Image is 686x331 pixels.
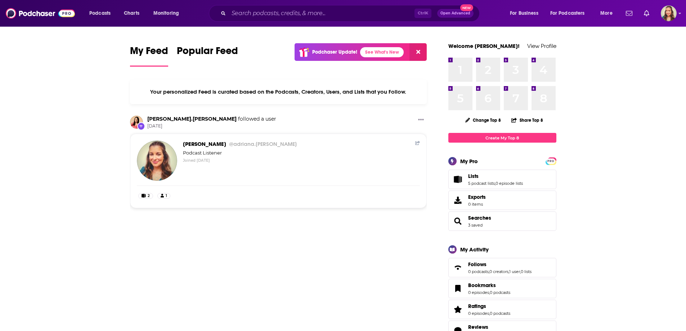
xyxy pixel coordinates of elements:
a: Follows [468,261,532,268]
span: Bookmarks [468,282,496,288]
img: michelle.weinfurt [130,116,143,129]
a: Follows [451,263,465,273]
img: Podchaser - Follow, Share and Rate Podcasts [6,6,75,20]
button: Open AdvancedNew [437,9,474,18]
a: Lists [451,174,465,184]
button: open menu [505,8,547,19]
span: Exports [451,195,465,205]
span: Charts [124,8,139,18]
a: Exports [448,191,556,210]
img: Adriana Guzman [137,140,177,181]
span: More [600,8,613,18]
a: 0 podcasts [468,269,489,274]
button: open menu [84,8,120,19]
a: Bookmarks [468,282,510,288]
span: Exports [468,194,486,200]
a: Ratings [468,303,510,309]
span: Follows [448,258,556,277]
span: 2 [148,192,150,200]
a: Searches [451,216,465,226]
button: Share Top 8 [511,113,543,127]
a: Charts [119,8,144,19]
span: followed [238,116,260,122]
div: My Pro [460,158,478,165]
a: 0 podcasts [490,311,510,316]
img: User Profile [661,5,677,21]
a: My Feed [130,45,168,67]
a: 1 user [509,269,520,274]
span: [DATE] [147,123,276,129]
span: Searches [448,211,556,231]
span: Logged in as adriana.guzman [661,5,677,21]
a: Searches [468,215,491,221]
div: Search podcasts, credits, & more... [216,5,487,22]
button: Show profile menu [661,5,677,21]
a: 0 lists [521,269,532,274]
a: Lists [468,173,523,179]
a: Show notifications dropdown [641,7,652,19]
a: 1 [157,193,170,199]
span: , [489,290,490,295]
a: Adriana Guzman [183,140,297,147]
button: Change Top 8 [461,116,506,125]
span: @adriana.[PERSON_NAME] [229,140,297,147]
span: , [489,311,490,316]
a: Show notifications dropdown [623,7,635,19]
span: Popular Feed [177,45,238,61]
span: [PERSON_NAME] [183,140,297,147]
span: Ctrl K [414,9,431,18]
p: Podchaser Update! [312,49,357,55]
button: open menu [148,8,188,19]
span: Lists [468,173,479,179]
a: 0 episodes [468,311,489,316]
span: 1 [166,192,167,200]
div: My Activity [460,246,489,253]
a: Popular Feed [177,45,238,67]
div: Podcast Listener [183,149,420,157]
button: Show More Button [415,116,427,125]
span: Podcasts [89,8,111,18]
button: open menu [595,8,622,19]
a: 0 creators [489,269,508,274]
span: Open Advanced [440,12,470,15]
a: Reviews [468,324,510,330]
a: Welcome [PERSON_NAME]! [448,43,520,49]
span: Ratings [448,300,556,319]
a: Create My Top 8 [448,133,556,143]
input: Search podcasts, credits, & more... [229,8,414,19]
a: PRO [547,158,555,164]
span: For Podcasters [550,8,585,18]
a: Share Button [415,140,420,146]
a: 3 saved [468,223,483,228]
span: Follows [468,261,487,268]
div: Joined [DATE] [183,158,420,163]
span: , [495,181,496,186]
a: See What's New [360,47,404,57]
span: For Business [510,8,538,18]
button: open menu [546,8,595,19]
a: Ratings [451,304,465,314]
span: 0 items [468,202,486,207]
div: Your personalized Feed is curated based on the Podcasts, Creators, Users, and Lists that you Follow. [130,80,427,104]
a: michelle.weinfurt [147,116,237,122]
h3: a user [147,116,276,122]
span: My Feed [130,45,168,61]
span: Monitoring [153,8,179,18]
a: 0 episode lists [496,181,523,186]
span: New [460,4,473,11]
span: Reviews [468,324,488,330]
span: Ratings [468,303,486,309]
span: , [520,269,521,274]
a: 2 [138,193,153,199]
a: View Profile [527,43,556,49]
div: New Follow [137,122,145,130]
span: Lists [448,170,556,189]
